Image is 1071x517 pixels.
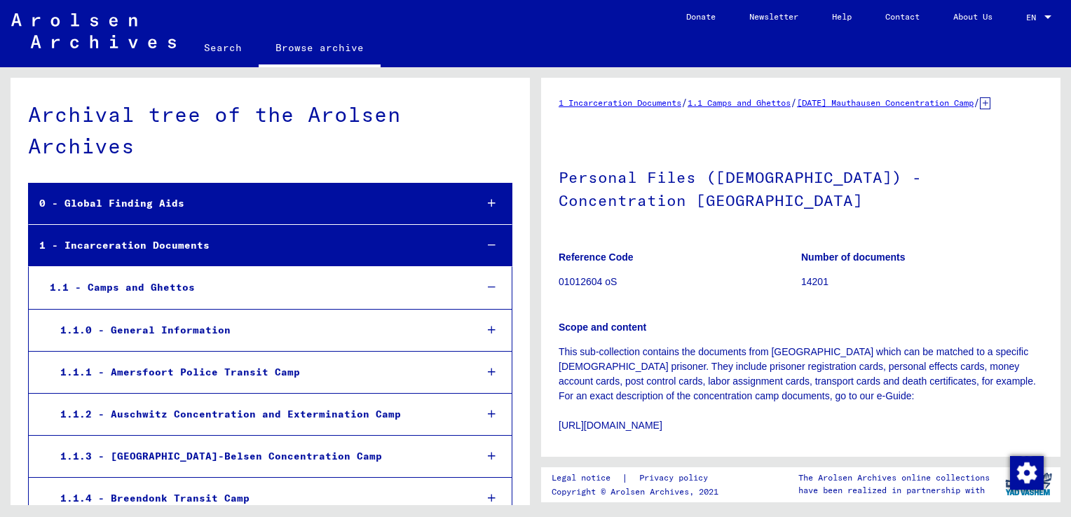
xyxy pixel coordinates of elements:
[559,322,646,333] b: Scope and content
[39,274,464,301] div: 1.1 - Camps and Ghettos
[688,97,791,108] a: 1.1 Camps and Ghettos
[559,251,634,263] b: Reference Code
[791,96,797,109] span: /
[1010,456,1044,490] img: Change consent
[801,275,1043,289] p: 14201
[11,13,176,48] img: Arolsen_neg.svg
[50,317,464,344] div: 1.1.0 - General Information
[559,275,800,289] p: 01012604 oS
[797,97,974,108] a: [DATE] Mauthausen Concentration Camp
[50,359,464,386] div: 1.1.1 - Amersfoort Police Transit Camp
[559,97,681,108] a: 1 Incarceration Documents
[187,31,259,64] a: Search
[628,471,725,485] a: Privacy policy
[681,96,688,109] span: /
[28,99,512,162] div: Archival tree of the Arolsen Archives
[1002,467,1055,502] img: yv_logo.png
[552,471,725,485] div: |
[50,401,464,428] div: 1.1.2 - Auschwitz Concentration and Extermination Camp
[559,345,1043,433] p: This sub-collection contains the documents from [GEOGRAPHIC_DATA] which can be matched to a speci...
[552,485,725,498] p: Copyright © Arolsen Archives, 2021
[801,251,906,263] b: Number of documents
[259,31,381,67] a: Browse archive
[1026,13,1042,22] span: EN
[974,96,980,109] span: /
[50,485,464,512] div: 1.1.4 - Breendonk Transit Camp
[50,443,464,470] div: 1.1.3 - [GEOGRAPHIC_DATA]-Belsen Concentration Camp
[798,484,990,497] p: have been realized in partnership with
[29,232,464,259] div: 1 - Incarceration Documents
[798,471,990,484] p: The Arolsen Archives online collections
[1009,455,1043,489] div: Change consent
[29,190,464,217] div: 0 - Global Finding Aids
[559,145,1043,230] h1: Personal Files ([DEMOGRAPHIC_DATA]) - Concentration [GEOGRAPHIC_DATA]
[552,471,622,485] a: Legal notice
